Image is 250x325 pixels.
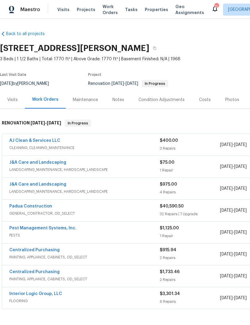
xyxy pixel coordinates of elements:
span: [DATE] [234,274,247,278]
span: - [220,164,247,170]
span: In Progress [142,82,168,85]
div: 2 Repairs [160,255,220,261]
a: Centralized Purchasing [9,270,60,274]
span: [DATE] [234,165,247,169]
span: [DATE] [234,186,247,191]
span: [DATE] [220,143,233,147]
span: [DATE] [47,121,61,125]
span: Project [88,73,101,76]
span: [DATE] [112,82,124,86]
span: - [220,251,247,257]
div: Costs [199,97,211,103]
span: - [220,229,247,235]
span: LANDSCAPING_MAINTENANCE, HARDSCAPE_LANDSCAPE [9,189,160,195]
div: Photos [225,97,239,103]
div: 3 Repairs [160,145,220,151]
span: [DATE] [220,230,233,234]
div: Visits [7,97,18,103]
span: - [220,207,247,213]
span: [DATE] [220,186,233,191]
span: Projects [77,7,95,13]
span: [DATE] [220,165,233,169]
button: Copy Address [149,43,160,54]
span: [DATE] [220,252,233,256]
span: $1,733.46 [160,270,180,274]
div: Condition Adjustments [138,97,185,103]
h6: RENOVATION [2,120,61,127]
a: Padua Construction [9,204,52,208]
div: Work Orders [32,97,58,103]
a: J&A Care and Landscaping [9,160,66,165]
span: PAINTING, APPLIANCE, CABINETS, OD_SELECT [9,276,160,282]
div: 4 Repairs [160,189,220,195]
span: [DATE] [220,208,233,213]
a: Interior Logic Group, LLC [9,292,62,296]
span: [DATE] [220,296,233,300]
span: Maestro [20,7,40,13]
span: [DATE] [234,252,247,256]
span: - [31,121,61,125]
div: 1 Repair [160,167,220,173]
span: $1,125.00 [160,226,179,230]
span: - [220,142,247,148]
span: [DATE] [126,82,138,86]
span: $40,590.50 [160,204,184,208]
span: - [220,186,247,192]
span: PAINTING, APPLIANCE, CABINETS, OD_SELECT [9,254,160,260]
span: CLEANING, CLEANING_MAINTENANCE [9,145,160,151]
span: $915.94 [160,248,176,252]
a: Pest Management Systems, Inc. [9,226,76,230]
div: Notes [112,97,124,103]
span: $75.00 [160,160,174,165]
a: Centralized Purchasing [9,248,60,252]
span: Renovation [88,82,168,86]
span: Properties [145,7,168,13]
span: Visits [57,7,70,13]
span: Geo Assignments [175,4,204,16]
span: PESTS [9,232,160,238]
span: Work Orders [103,4,118,16]
span: [DATE] [234,230,247,234]
span: - [112,82,138,86]
span: [DATE] [234,143,247,147]
span: $3,301.34 [160,292,180,296]
span: In Progress [65,120,91,126]
span: GENERAL_CONTRACTOR, OD_SELECT [9,210,160,216]
span: - [220,295,247,301]
span: [DATE] [234,208,247,213]
div: 32 Repairs | 7 Upgrade [160,211,220,217]
div: Maintenance [73,97,98,103]
span: - [220,273,247,279]
span: $400.00 [160,139,178,143]
span: Tasks [125,7,138,12]
span: [DATE] [220,274,233,278]
span: LANDSCAPING_MAINTENANCE, HARDSCAPE_LANDSCAPE [9,167,160,173]
div: 1 Repair [160,233,220,239]
div: 2 Repairs [160,277,220,283]
span: [DATE] [234,296,247,300]
a: AJ Clean & Services LLC [9,139,60,143]
div: 6 Repairs [160,299,220,305]
a: J&A Care and Landscaping [9,182,66,186]
span: FLOORING [9,298,160,304]
span: $975.00 [160,182,177,186]
div: 11 [214,4,219,10]
span: [DATE] [31,121,45,125]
